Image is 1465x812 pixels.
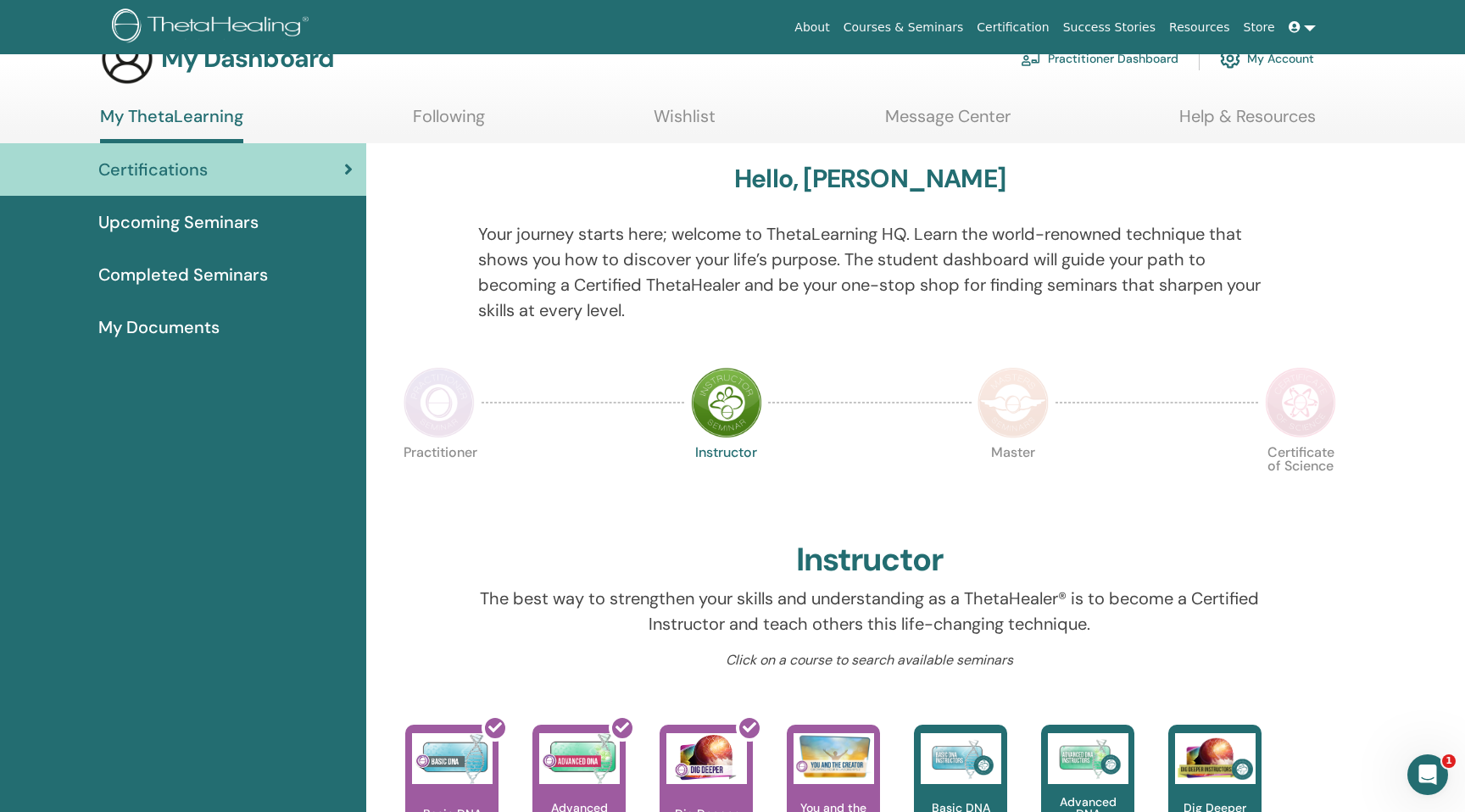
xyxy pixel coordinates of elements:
[691,446,762,517] p: Instructor
[161,43,334,74] h3: My Dashboard
[412,733,493,784] img: Basic DNA
[794,733,874,780] img: You and the Creator
[788,12,836,43] a: About
[654,106,716,139] a: Wishlist
[112,8,315,47] img: logo.png
[885,106,1011,139] a: Message Center
[1220,44,1240,73] img: cog.svg
[100,106,243,143] a: My ThetaLearning
[978,446,1049,517] p: Master
[98,314,220,340] span: My Documents
[98,157,208,182] span: Certifications
[1442,754,1456,768] span: 1
[978,367,1049,438] img: Master
[1179,106,1316,139] a: Help & Resources
[478,586,1262,637] p: The best way to strengthen your skills and understanding as a ThetaHealer® is to become a Certifi...
[413,106,485,139] a: Following
[1237,12,1282,43] a: Store
[970,12,1056,43] a: Certification
[478,221,1262,323] p: Your journey starts here; welcome to ThetaLearning HQ. Learn the world-renowned technique that sh...
[478,650,1262,670] p: Click on a course to search available seminars
[1021,40,1178,77] a: Practitioner Dashboard
[1021,51,1041,66] img: chalkboard-teacher.svg
[1265,446,1336,517] p: Certificate of Science
[837,12,971,43] a: Courses & Seminars
[1048,733,1128,784] img: Advanced DNA Instructors
[734,164,1005,194] h3: Hello, [PERSON_NAME]
[921,733,1001,784] img: Basic DNA Instructors
[1162,12,1237,43] a: Resources
[98,262,268,287] span: Completed Seminars
[404,446,475,517] p: Practitioner
[1407,754,1448,795] iframe: Intercom live chat
[691,367,762,438] img: Instructor
[98,209,259,235] span: Upcoming Seminars
[1220,40,1314,77] a: My Account
[404,367,475,438] img: Practitioner
[539,733,620,784] img: Advanced DNA
[1265,367,1336,438] img: Certificate of Science
[666,733,747,784] img: Dig Deeper
[1056,12,1162,43] a: Success Stories
[796,541,944,580] h2: Instructor
[1175,733,1256,784] img: Dig Deeper Instructors
[100,31,154,86] img: generic-user-icon.jpg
